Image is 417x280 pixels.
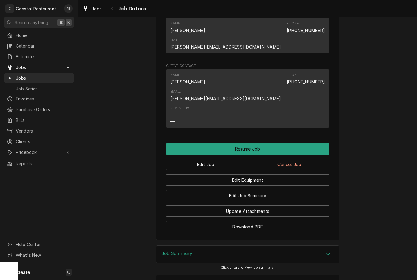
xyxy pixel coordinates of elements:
[4,126,74,136] a: Vendors
[92,5,102,12] span: Jobs
[16,241,71,248] span: Help Center
[287,21,299,26] div: Phone
[59,19,63,26] span: ⌘
[156,246,339,263] div: Accordion Header
[4,115,74,125] a: Bills
[170,73,180,78] div: Name
[166,205,329,217] button: Update Attachments
[4,147,74,157] a: Go to Pricebook
[166,143,329,155] button: Resume Job
[4,30,74,40] a: Home
[170,106,190,111] div: Reminders
[16,128,71,134] span: Vendors
[166,201,329,217] div: Button Group Row
[16,149,62,155] span: Pricebook
[170,38,181,43] div: Email
[4,136,74,147] a: Clients
[16,64,62,71] span: Jobs
[67,19,70,26] span: K
[4,104,74,115] a: Purchase Orders
[170,96,281,101] a: [PERSON_NAME][EMAIL_ADDRESS][DOMAIN_NAME]
[287,73,299,78] div: Phone
[166,64,329,130] div: Client Contact
[170,44,281,49] a: [PERSON_NAME][EMAIL_ADDRESS][DOMAIN_NAME]
[16,160,71,167] span: Reports
[4,158,74,169] a: Reports
[166,64,329,68] span: Client Contact
[170,73,205,85] div: Name
[170,38,281,50] div: Email
[166,170,329,186] div: Button Group Row
[166,155,329,170] div: Button Group Row
[4,41,74,51] a: Calendar
[287,73,325,85] div: Phone
[16,252,71,258] span: What's New
[4,52,74,62] a: Estimates
[166,143,329,232] div: Button Group
[64,4,73,13] div: PB
[170,78,205,85] div: [PERSON_NAME]
[4,94,74,104] a: Invoices
[16,138,71,145] span: Clients
[16,5,61,12] div: Coastal Restaurant Repair
[166,12,329,56] div: Job Contact
[64,4,73,13] div: Phill Blush's Avatar
[16,85,71,92] span: Job Series
[16,96,71,102] span: Invoices
[16,53,71,60] span: Estimates
[166,159,246,170] button: Edit Job
[166,190,329,201] button: Edit Job Summary
[166,18,329,53] div: Contact
[170,27,205,34] div: [PERSON_NAME]
[156,246,339,263] button: Accordion Details Expand Trigger
[67,269,70,275] span: C
[170,89,181,94] div: Email
[5,4,14,13] div: C
[166,221,329,232] button: Download PDF
[221,266,274,270] span: Click or tap to view job summary.
[16,32,71,38] span: Home
[166,18,329,56] div: Job Contact List
[16,43,71,49] span: Calendar
[166,69,329,128] div: Contact
[80,4,104,14] a: Jobs
[4,84,74,94] a: Job Series
[4,250,74,260] a: Go to What's New
[162,251,192,256] h3: Job Summary
[170,118,175,125] div: —
[170,21,180,26] div: Name
[4,239,74,249] a: Go to Help Center
[15,19,48,26] span: Search anything
[287,28,325,33] a: [PHONE_NUMBER]
[166,143,329,155] div: Button Group Row
[170,112,175,118] div: —
[16,106,71,113] span: Purchase Orders
[287,21,325,33] div: Phone
[166,174,329,186] button: Edit Equipment
[170,106,190,125] div: Reminders
[16,75,71,81] span: Jobs
[117,5,146,13] span: Job Details
[170,89,281,101] div: Email
[166,217,329,232] div: Button Group Row
[166,186,329,201] div: Button Group Row
[107,4,117,13] button: Navigate back
[166,69,329,130] div: Client Contact List
[287,79,325,84] a: [PHONE_NUMBER]
[16,270,30,275] span: Create
[250,159,329,170] button: Cancel Job
[170,21,205,33] div: Name
[4,62,74,72] a: Go to Jobs
[156,245,339,263] div: Job Summary
[16,117,71,123] span: Bills
[4,17,74,28] button: Search anything⌘K
[4,73,74,83] a: Jobs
